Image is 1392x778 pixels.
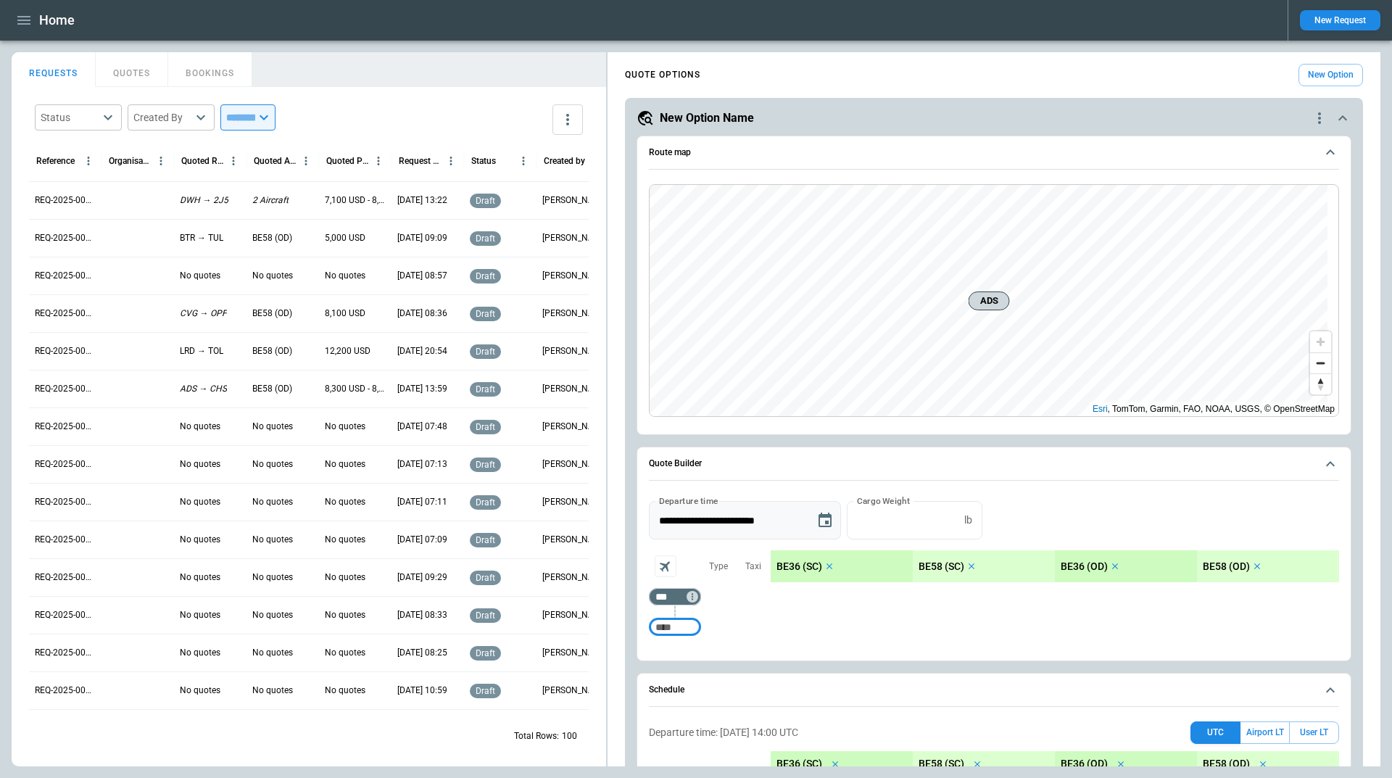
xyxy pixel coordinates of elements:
[180,609,220,621] p: No quotes
[181,156,224,166] div: Quoted Route
[776,560,822,573] p: BE36 (SC)
[473,347,498,357] span: draft
[1289,721,1339,744] button: User LT
[542,458,603,471] p: Cady Howell
[252,458,293,471] p: No quotes
[473,233,498,244] span: draft
[35,647,96,659] p: REQ-2025-000303
[180,194,228,207] p: DWH → 2J5
[325,383,386,395] p: 8,300 USD - 8,600 USD
[325,684,365,697] p: No quotes
[1190,721,1240,744] button: UTC
[776,758,822,770] p: BE36 (SC)
[180,270,220,282] p: No quotes
[649,674,1339,707] button: Schedule
[397,458,447,471] p: 09/25/2025 07:13
[1093,404,1108,414] a: Esri
[180,421,220,433] p: No quotes
[252,421,293,433] p: No quotes
[471,156,496,166] div: Status
[649,501,1339,643] div: Quote Builder
[649,588,701,605] div: Too short
[252,345,292,357] p: BE58 (OD)
[180,534,220,546] p: No quotes
[660,110,754,126] h5: New Option Name
[325,194,386,207] p: 7,100 USD - 8,100 USD
[180,647,220,659] p: No quotes
[552,104,583,135] button: more
[542,571,603,584] p: Cady Howell
[1310,373,1331,394] button: Reset bearing to north
[252,270,293,282] p: No quotes
[975,294,1003,308] span: ADS
[542,307,603,320] p: Cady Howell
[297,152,315,170] button: Quoted Aircraft column menu
[473,535,498,545] span: draft
[224,152,243,170] button: Quoted Route column menu
[79,152,98,170] button: Reference column menu
[325,458,365,471] p: No quotes
[649,447,1339,481] button: Quote Builder
[252,232,292,244] p: BE58 (OD)
[254,156,297,166] div: Quoted Aircraft
[397,534,447,546] p: 09/25/2025 07:09
[473,422,498,432] span: draft
[252,609,293,621] p: No quotes
[35,194,96,207] p: REQ-2025-000315
[655,555,676,577] span: Aircraft selection
[919,758,964,770] p: BE58 (SC)
[771,550,1339,582] div: scrollable content
[35,307,96,320] p: REQ-2025-000312
[1061,560,1108,573] p: BE36 (OD)
[1311,109,1328,127] div: quote-option-actions
[473,497,498,508] span: draft
[397,194,447,207] p: 09/28/2025 13:22
[473,196,498,206] span: draft
[180,345,223,357] p: LRD → TOL
[96,52,168,87] button: QUOTES
[473,573,498,583] span: draft
[326,156,369,166] div: Quoted Price
[650,185,1327,417] canvas: Map
[637,109,1351,127] button: New Option Namequote-option-actions
[542,270,603,282] p: Cady Howell
[152,152,170,170] button: Organisation column menu
[745,560,761,573] p: Taxi
[325,534,365,546] p: No quotes
[252,383,292,395] p: BE58 (OD)
[325,307,365,320] p: 8,100 USD
[397,232,447,244] p: 09/26/2025 09:09
[35,534,96,546] p: REQ-2025-000306
[649,685,684,695] h6: Schedule
[542,609,603,621] p: Cady Howell
[325,496,365,508] p: No quotes
[473,686,498,696] span: draft
[473,271,498,281] span: draft
[649,459,702,468] h6: Quote Builder
[442,152,460,170] button: Request Created At (UTC-05:00) column menu
[542,383,603,395] p: Cady Howell
[325,345,370,357] p: 12,200 USD
[397,383,447,395] p: 09/25/2025 13:59
[325,270,365,282] p: No quotes
[542,534,603,546] p: Cady Howell
[325,609,365,621] p: No quotes
[109,156,152,166] div: Organisation
[1298,64,1363,86] button: New Option
[180,571,220,584] p: No quotes
[397,421,447,433] p: 09/25/2025 07:48
[41,110,99,125] div: Status
[397,270,447,282] p: 09/26/2025 08:57
[473,384,498,394] span: draft
[964,514,972,526] p: lb
[252,534,293,546] p: No quotes
[562,730,577,742] p: 100
[625,72,700,78] h4: QUOTE OPTIONS
[649,136,1339,170] button: Route map
[12,52,96,87] button: REQUESTS
[325,647,365,659] p: No quotes
[35,232,96,244] p: REQ-2025-000314
[252,684,293,697] p: No quotes
[857,494,910,507] label: Cargo Weight
[1240,721,1289,744] button: Airport LT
